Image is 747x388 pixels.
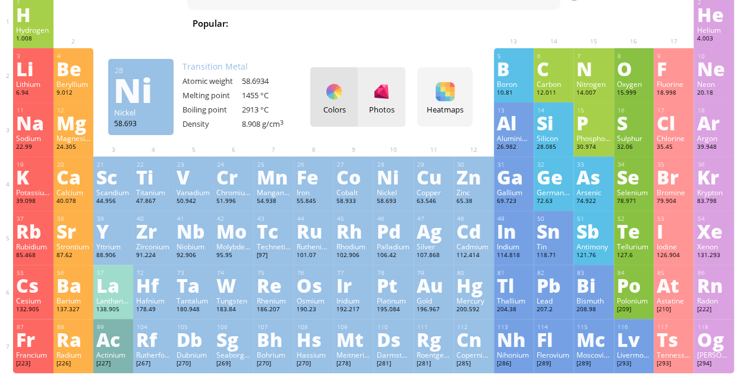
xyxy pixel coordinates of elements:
[417,215,450,223] div: 47
[657,161,691,168] div: 35
[497,59,531,78] div: B
[697,269,730,277] div: 86
[497,89,531,98] div: 10.81
[256,197,290,206] div: 54.938
[56,133,90,143] div: Magnesium
[16,35,50,44] div: 1.008
[16,143,50,152] div: 22.99
[377,215,410,223] div: 46
[657,276,691,295] div: At
[576,113,610,132] div: P
[216,296,250,305] div: Tungsten
[696,296,730,305] div: Radon
[182,61,301,72] div: Transition Metal
[96,251,130,261] div: 88.906
[16,59,50,78] div: Li
[376,221,410,240] div: Pd
[176,242,210,251] div: Niobium
[242,104,301,115] div: 2913 °C
[216,167,250,186] div: Cr
[56,242,90,251] div: Strontium
[576,59,610,78] div: N
[617,161,651,168] div: 34
[182,76,242,86] div: Atomic weight
[176,221,210,240] div: Nb
[57,161,90,168] div: 20
[576,276,610,295] div: Bi
[136,251,170,261] div: 91.224
[336,221,370,240] div: Rh
[216,242,250,251] div: Molybdenum
[577,269,610,277] div: 83
[96,242,130,251] div: Yttrium
[136,167,170,186] div: Ti
[297,242,330,251] div: Ruthenium
[696,242,730,251] div: Xenon
[376,167,410,186] div: Ni
[617,143,651,152] div: 32.06
[576,79,610,89] div: Nitrogen
[456,221,490,240] div: Cd
[497,79,531,89] div: Boron
[376,242,410,251] div: Palladium
[176,197,210,206] div: 50.942
[696,251,730,261] div: 131.293
[257,161,290,168] div: 25
[457,269,490,277] div: 80
[657,113,691,132] div: Cl
[56,59,90,78] div: Be
[297,276,330,295] div: Os
[576,221,610,240] div: Sb
[16,133,50,143] div: Sodium
[216,197,250,206] div: 51.996
[136,221,170,240] div: Zr
[176,276,210,295] div: Ta
[420,104,469,115] div: Heatmaps
[617,197,651,206] div: 78.971
[417,187,450,197] div: Copper
[297,221,330,240] div: Ru
[576,242,610,251] div: Antimony
[417,276,450,295] div: Au
[617,215,651,223] div: 52
[456,305,490,315] div: 200.592
[537,305,571,315] div: 207.2
[136,187,170,197] div: Titanium
[417,251,450,261] div: 107.868
[217,215,250,223] div: 42
[256,296,290,305] div: Rhenium
[696,79,730,89] div: Neon
[657,59,691,78] div: F
[577,52,610,60] div: 7
[56,167,90,186] div: Ca
[57,107,90,114] div: 12
[96,296,130,305] div: Lanthanum
[16,187,50,197] div: Potassium
[216,221,250,240] div: Mo
[96,187,130,197] div: Scandium
[657,251,691,261] div: 126.904
[576,296,610,305] div: Bismuth
[537,59,571,78] div: C
[537,113,571,132] div: Si
[537,242,571,251] div: Tin
[696,143,730,152] div: 39.948
[242,118,301,129] div: 8.908 g/cm
[257,215,290,223] div: 43
[297,269,330,277] div: 76
[497,296,531,305] div: Thallium
[176,251,210,261] div: 92.906
[537,52,571,60] div: 6
[617,269,651,277] div: 84
[336,296,370,305] div: Iridium
[182,90,242,101] div: Melting point
[696,221,730,240] div: Xe
[417,296,450,305] div: Gold
[297,167,330,186] div: Fe
[657,143,691,152] div: 35.45
[657,187,691,197] div: Bromine
[376,187,410,197] div: Nickel
[376,276,410,295] div: Pt
[136,276,170,295] div: Hf
[57,269,90,277] div: 56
